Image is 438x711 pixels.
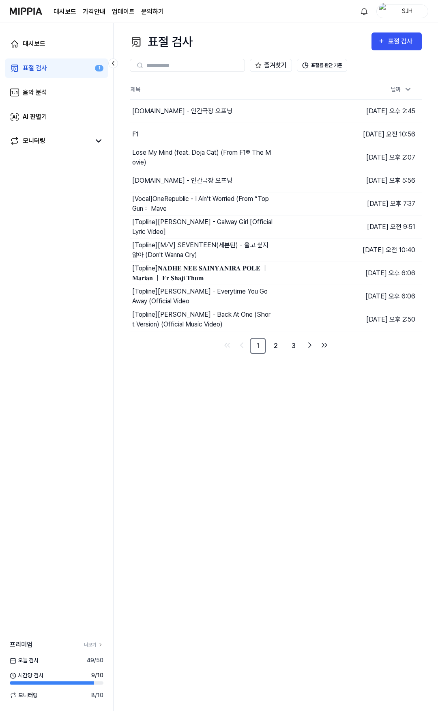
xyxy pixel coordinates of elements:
a: AI 판별기 [5,107,108,127]
div: 표절 검사 [388,36,415,47]
a: 대시보드 [54,7,76,17]
td: [DATE] 오후 6:06 [349,285,422,308]
a: 표절 검사1 [5,58,108,78]
th: 제목 [130,80,349,99]
a: Go to next page [303,339,316,352]
button: 가격안내 [83,7,105,17]
div: [Topline] [M⧸V] SEVENTEEN(세븐틴) - 울고 싶지 않아 (Don't Wanna Cry) [132,240,273,260]
button: 즐겨찾기 [250,59,292,72]
a: 2 [268,338,284,354]
div: [DOMAIN_NAME] - 인간극장 오프닝 [132,106,232,116]
div: 음악 분석 [23,88,47,97]
td: [DATE] 오전 10:56 [349,123,422,146]
div: SJH [391,6,423,15]
div: 1 [95,65,103,72]
div: AI 판별기 [23,112,47,122]
td: [DATE] 오후 2:50 [349,308,422,331]
button: 표절 검사 [371,32,422,50]
span: 모니터링 [10,691,38,700]
a: Go to last page [318,339,331,352]
a: 1 [250,338,266,354]
div: [Topline] [PERSON_NAME] - Galway Girl [Official Lyric Video] [132,217,273,237]
div: [Topline] 𝐍𝐀𝐃𝐇𝐄 𝐍𝐄𝐄 𝐒𝐀𝐈𝐍𝐘𝐀𝐍𝐈𝐑𝐀 𝐏𝐎𝐋𝐄 ｜ 𝐌𝐚𝐫𝐢𝐚𝐧 ｜ 𝐅𝐫 𝐒𝐡𝐚𝐣𝐢 𝐓𝐡𝐮𝐦 [132,264,273,283]
span: 오늘 검사 [10,656,39,665]
div: [DOMAIN_NAME] - 인간극장 오프닝 [132,176,232,186]
span: 9 / 10 [91,671,103,680]
span: 시간당 검사 [10,671,43,680]
div: 표절 검사 [23,63,47,73]
a: Go to first page [221,339,234,352]
td: [DATE] 오전 9:51 [349,215,422,238]
button: 표절률 판단 기준 [297,59,347,72]
nav: pagination [130,338,422,354]
a: 업데이트 [112,7,135,17]
div: [Topline] [PERSON_NAME] - Everytime You Go Away (Official Video [132,287,273,306]
div: 모니터링 [23,136,45,146]
td: [DATE] 오전 10:40 [349,238,422,261]
td: [DATE] 오후 2:45 [349,99,422,123]
div: 대시보드 [23,39,45,49]
div: F1 [132,130,139,139]
td: [DATE] 오후 6:06 [349,261,422,285]
span: 프리미엄 [10,640,32,650]
div: [Topline] [PERSON_NAME] - Back At One (Short Version) (Official Music Video) [132,310,273,329]
div: [Vocal] OneRepublic - I Ain’t Worried (From “Top Gun： Mave [132,194,273,214]
a: Go to previous page [235,339,248,352]
img: 알림 [359,6,369,16]
a: 음악 분석 [5,83,108,102]
div: Lose My Mind (feat. Doja Cat) (From F1® The Movie) [132,148,273,167]
div: 표절 검사 [130,32,193,51]
a: 더보기 [84,641,103,648]
a: 3 [286,338,302,354]
span: 49 / 50 [87,656,103,665]
a: 문의하기 [141,7,164,17]
a: 모니터링 [10,136,90,146]
td: [DATE] 오후 7:37 [349,192,422,215]
div: 날짜 [388,83,415,96]
a: 대시보드 [5,34,108,54]
td: [DATE] 오후 2:07 [349,146,422,169]
button: profileSJH [376,4,428,18]
img: profile [379,3,389,19]
span: 8 / 10 [91,691,103,700]
td: [DATE] 오후 5:56 [349,169,422,192]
